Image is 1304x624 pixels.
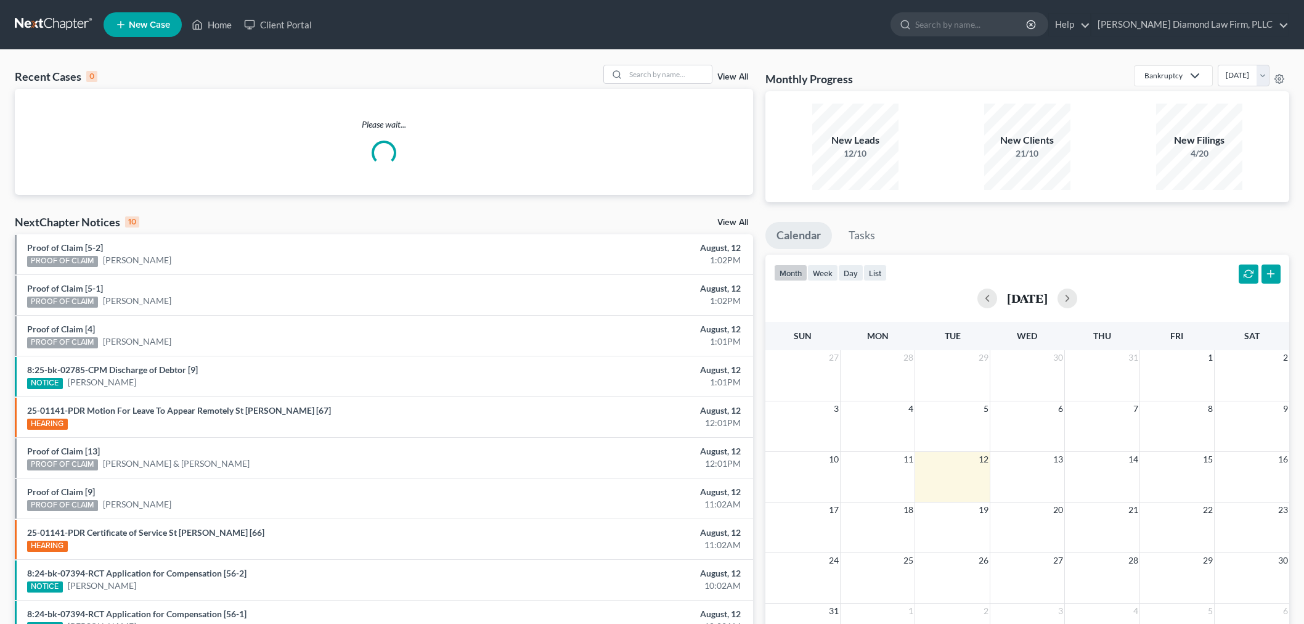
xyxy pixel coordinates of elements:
span: 30 [1277,553,1289,568]
span: 11 [902,452,915,467]
div: New Filings [1156,133,1242,147]
div: NOTICE [27,581,63,593]
a: [PERSON_NAME] [103,295,171,307]
div: 1:01PM [511,335,741,348]
button: month [774,265,807,281]
a: Proof of Claim [13] [27,446,100,456]
span: 28 [902,350,915,365]
a: 8:24-bk-07394-RCT Application for Compensation [56-1] [27,609,247,619]
div: 12/10 [812,147,899,160]
div: NextChapter Notices [15,215,139,229]
span: Thu [1093,330,1111,341]
a: Calendar [765,222,832,249]
span: Wed [1017,330,1037,341]
div: August, 12 [511,323,741,335]
div: August, 12 [511,486,741,498]
span: 29 [977,350,990,365]
span: Sat [1244,330,1260,341]
span: 31 [1127,350,1139,365]
div: PROOF OF CLAIM [27,500,98,511]
span: 27 [1052,553,1064,568]
span: Fri [1170,330,1183,341]
span: 19 [977,503,990,517]
a: [PERSON_NAME] [68,580,136,592]
span: 29 [1202,553,1214,568]
span: 8 [1207,401,1214,416]
span: 4 [1132,604,1139,618]
div: 1:02PM [511,254,741,266]
span: 18 [902,503,915,517]
a: [PERSON_NAME] & [PERSON_NAME] [103,458,250,470]
a: View All [717,73,748,81]
button: list [863,265,887,281]
div: August, 12 [511,404,741,417]
h2: [DATE] [1007,292,1048,305]
div: 0 [86,71,97,82]
a: [PERSON_NAME] [68,376,136,388]
span: 1 [1207,350,1214,365]
div: Recent Cases [15,69,97,84]
div: PROOF OF CLAIM [27,337,98,348]
div: 11:02AM [511,498,741,511]
div: NOTICE [27,378,63,389]
div: Bankruptcy [1144,70,1183,81]
span: 15 [1202,452,1214,467]
div: August, 12 [511,567,741,580]
a: [PERSON_NAME] Diamond Law Firm, PLLC [1091,14,1289,36]
a: [PERSON_NAME] [103,335,171,348]
span: 12 [977,452,990,467]
div: PROOF OF CLAIM [27,459,98,470]
span: 25 [902,553,915,568]
span: 3 [1057,604,1064,618]
span: 30 [1052,350,1064,365]
div: 12:01PM [511,417,741,429]
div: 1:01PM [511,376,741,388]
span: 24 [828,553,840,568]
span: 1 [907,604,915,618]
span: 22 [1202,503,1214,517]
span: 26 [977,553,990,568]
span: 14 [1127,452,1139,467]
span: 20 [1052,503,1064,517]
span: 13 [1052,452,1064,467]
div: HEARING [27,419,68,430]
span: 23 [1277,503,1289,517]
a: Help [1049,14,1090,36]
a: Proof of Claim [4] [27,324,95,334]
span: 7 [1132,401,1139,416]
a: Proof of Claim [5-1] [27,283,103,294]
span: 2 [982,604,990,618]
button: day [838,265,863,281]
div: August, 12 [511,364,741,376]
span: 10 [828,452,840,467]
a: 25-01141-PDR Motion For Leave To Appear Remotely St [PERSON_NAME] [67] [27,405,331,416]
button: week [807,265,838,281]
span: 6 [1282,604,1289,618]
div: 10 [125,216,139,228]
a: Home [185,14,238,36]
a: 8:25-bk-02785-CPM Discharge of Debtor [9] [27,364,198,375]
a: Proof of Claim [9] [27,486,95,497]
span: 21 [1127,503,1139,517]
input: Search by name... [915,13,1028,36]
div: August, 12 [511,445,741,458]
div: 11:02AM [511,539,741,551]
span: 5 [982,401,990,416]
div: PROOF OF CLAIM [27,297,98,308]
a: 8:24-bk-07394-RCT Application for Compensation [56-2] [27,568,247,578]
div: August, 12 [511,608,741,620]
div: 21/10 [984,147,1070,160]
span: 6 [1057,401,1064,416]
span: Sun [794,330,812,341]
div: August, 12 [511,282,741,295]
div: 4/20 [1156,147,1242,160]
span: Mon [867,330,889,341]
a: [PERSON_NAME] [103,254,171,266]
div: HEARING [27,541,68,552]
a: [PERSON_NAME] [103,498,171,511]
span: Tue [945,330,961,341]
div: 1:02PM [511,295,741,307]
div: New Leads [812,133,899,147]
div: 10:02AM [511,580,741,592]
div: PROOF OF CLAIM [27,256,98,267]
